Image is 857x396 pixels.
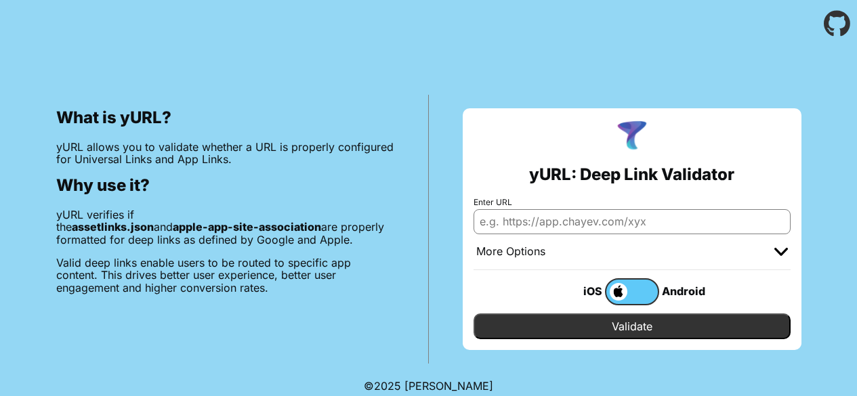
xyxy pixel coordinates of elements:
div: More Options [476,245,545,259]
h2: Why use it? [56,176,394,195]
div: iOS [551,282,605,300]
p: yURL allows you to validate whether a URL is properly configured for Universal Links and App Links. [56,141,394,166]
div: Android [659,282,713,300]
img: yURL Logo [614,119,650,154]
img: chevron [774,248,788,256]
p: yURL verifies if the and are properly formatted for deep links as defined by Google and Apple. [56,208,394,246]
span: 2025 [374,379,401,393]
input: Validate [474,313,791,339]
b: assetlinks.json [72,220,154,234]
p: Valid deep links enable users to be routed to specific app content. This drives better user exper... [56,257,394,294]
b: apple-app-site-association [173,220,321,234]
h2: What is yURL? [56,108,394,127]
input: e.g. https://app.chayev.com/xyx [474,209,791,234]
a: Michael Ibragimchayev's Personal Site [404,379,493,393]
h2: yURL: Deep Link Validator [529,165,734,184]
label: Enter URL [474,198,791,207]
